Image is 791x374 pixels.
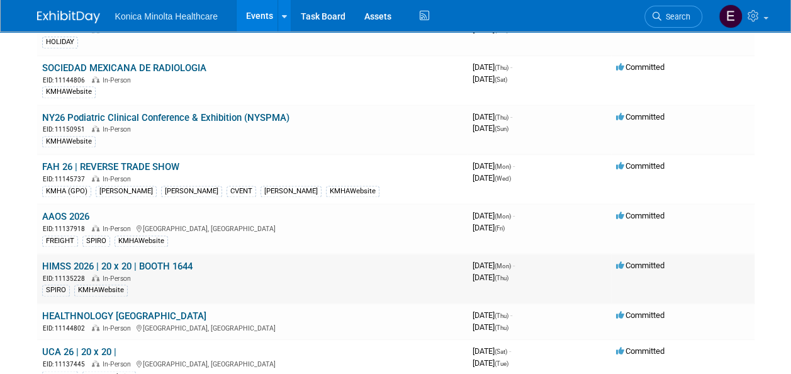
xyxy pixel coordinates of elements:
span: EID: 11133863 [43,27,90,34]
img: ExhibitDay [37,11,100,23]
div: KMHAWebsite [326,186,379,197]
span: EID: 11144806 [43,77,90,84]
span: (Sat) [495,348,507,355]
span: (Thu) [495,312,508,319]
a: AAOS 2026 [42,211,89,222]
div: FREIGHT [42,235,78,247]
span: (Sun) [495,125,508,132]
span: - [509,346,511,356]
div: KMHAWebsite [42,86,96,98]
span: Committed [616,261,665,270]
span: EID: 11137918 [43,225,90,232]
span: In-Person [103,125,135,133]
span: [DATE] [473,223,505,232]
span: [DATE] [473,173,511,183]
span: - [513,161,515,171]
span: Konica Minolta Healthcare [115,11,218,21]
div: HOLIDAY [42,37,78,48]
a: HEALTHNOLOGY [GEOGRAPHIC_DATA] [42,310,206,322]
span: Search [661,12,690,21]
span: - [510,310,512,320]
span: Committed [616,62,665,72]
span: - [513,261,515,270]
span: In-Person [103,225,135,233]
span: [DATE] [473,211,515,220]
span: [DATE] [473,273,508,282]
span: (Wed) [495,175,511,182]
span: (Thu) [495,114,508,121]
span: In-Person [103,360,135,368]
div: [GEOGRAPHIC_DATA], [GEOGRAPHIC_DATA] [42,223,463,234]
div: KMHAWebsite [115,235,168,247]
span: (Thu) [495,275,508,281]
span: EID: 11135228 [43,275,90,282]
span: (Mon) [495,163,511,170]
span: EID: 11144802 [43,325,90,332]
a: HIMSS 2026 | 20 x 20 | BOOTH 1644 [42,261,193,272]
span: EID: 11145737 [43,176,90,183]
span: [DATE] [473,62,512,72]
span: (Thu) [495,64,508,71]
span: Committed [616,211,665,220]
img: In-Person Event [92,324,99,331]
a: SOCIEDAD MEXICANA DE RADIOLOGIA [42,62,206,74]
span: - [513,211,515,220]
span: (Tue) [495,360,508,367]
span: [DATE] [473,346,511,356]
div: [PERSON_NAME] [261,186,322,197]
span: In-Person [103,324,135,332]
img: In-Person Event [92,360,99,366]
span: (Mon) [495,263,511,269]
span: [DATE] [473,310,512,320]
div: KMHAWebsite [42,136,96,147]
div: [GEOGRAPHIC_DATA], [GEOGRAPHIC_DATA] [42,358,463,369]
span: - [510,62,512,72]
span: In-Person [103,76,135,84]
a: NY26 Podiatric Clinical Conference & Exhibition (NYSPMA) [42,112,289,123]
span: [DATE] [473,74,507,84]
span: (Mon) [495,213,511,220]
img: In-Person Event [92,125,99,132]
span: EID: 11150951 [43,126,90,133]
span: Committed [616,112,665,122]
span: [DATE] [473,25,508,34]
span: EID: 11137445 [43,361,90,368]
div: [PERSON_NAME] [96,186,157,197]
span: (Sat) [495,76,507,83]
img: In-Person Event [92,76,99,82]
img: In-Person Event [92,275,99,281]
span: In-Person [103,175,135,183]
div: KMHAWebsite [74,285,128,296]
a: FAH 26 | REVERSE TRADE SHOW [42,161,179,173]
span: [DATE] [473,261,515,270]
span: [DATE] [473,322,508,332]
div: SPIRO [42,285,70,296]
img: In-Person Event [92,175,99,181]
span: In-Person [103,275,135,283]
span: (Thu) [495,26,508,33]
span: Committed [616,346,665,356]
img: Elisa Dahle [719,4,743,28]
span: Committed [616,310,665,320]
span: (Fri) [495,225,505,232]
span: [DATE] [473,112,512,122]
span: (Thu) [495,324,508,331]
div: CVENT [227,186,256,197]
span: - [510,112,512,122]
span: [DATE] [473,161,515,171]
div: [PERSON_NAME] [161,186,222,197]
span: [DATE] [473,123,508,133]
span: In-Person [103,26,135,35]
div: [GEOGRAPHIC_DATA], [GEOGRAPHIC_DATA] [42,322,463,333]
a: Search [644,6,702,28]
div: KMHA (GPO) [42,186,91,197]
span: [DATE] [473,358,508,368]
img: In-Person Event [92,225,99,231]
div: SPIRO [82,235,110,247]
a: UCA 26 | 20 x 20 | [42,346,116,358]
span: Committed [616,161,665,171]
